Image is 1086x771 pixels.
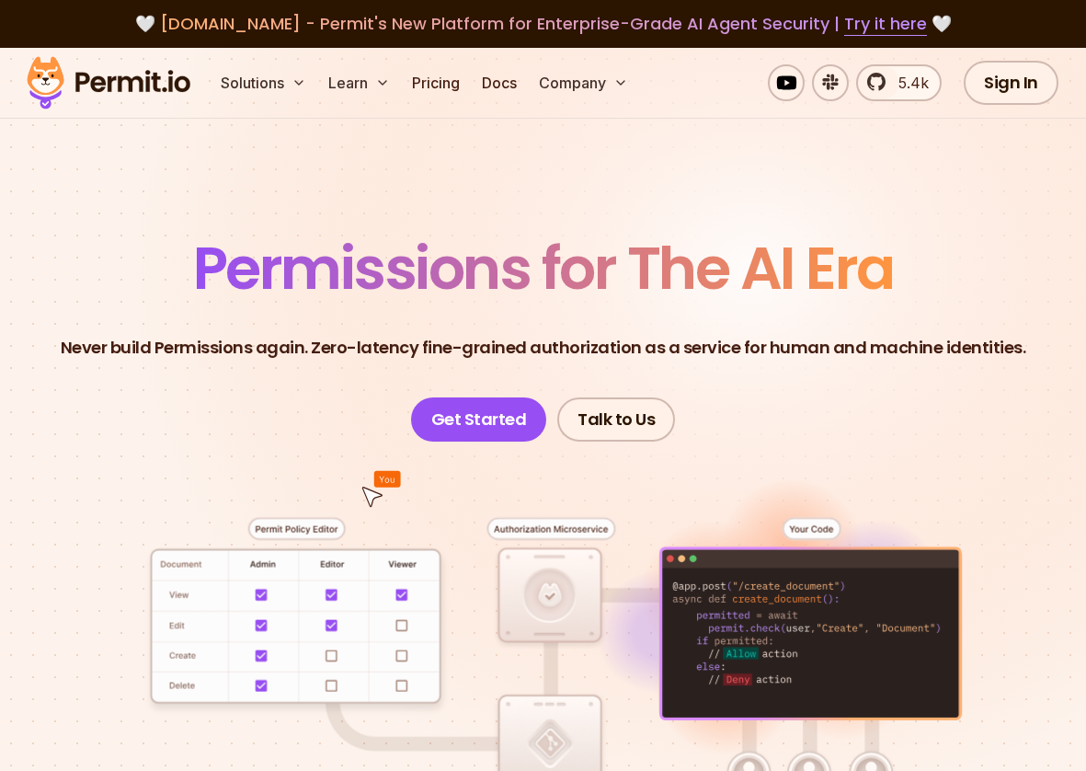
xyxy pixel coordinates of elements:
[61,335,1026,361] p: Never build Permissions again. Zero-latency fine-grained authorization as a service for human and...
[193,227,894,309] span: Permissions for The AI Era
[557,397,675,442] a: Talk to Us
[411,397,547,442] a: Get Started
[856,64,942,101] a: 5.4k
[44,11,1042,37] div: 🤍 🤍
[887,72,929,94] span: 5.4k
[160,12,927,35] span: [DOMAIN_NAME] - Permit's New Platform for Enterprise-Grade AI Agent Security |
[18,52,199,114] img: Permit logo
[321,64,397,101] button: Learn
[532,64,635,101] button: Company
[474,64,524,101] a: Docs
[213,64,314,101] button: Solutions
[405,64,467,101] a: Pricing
[964,61,1058,105] a: Sign In
[844,12,927,36] a: Try it here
